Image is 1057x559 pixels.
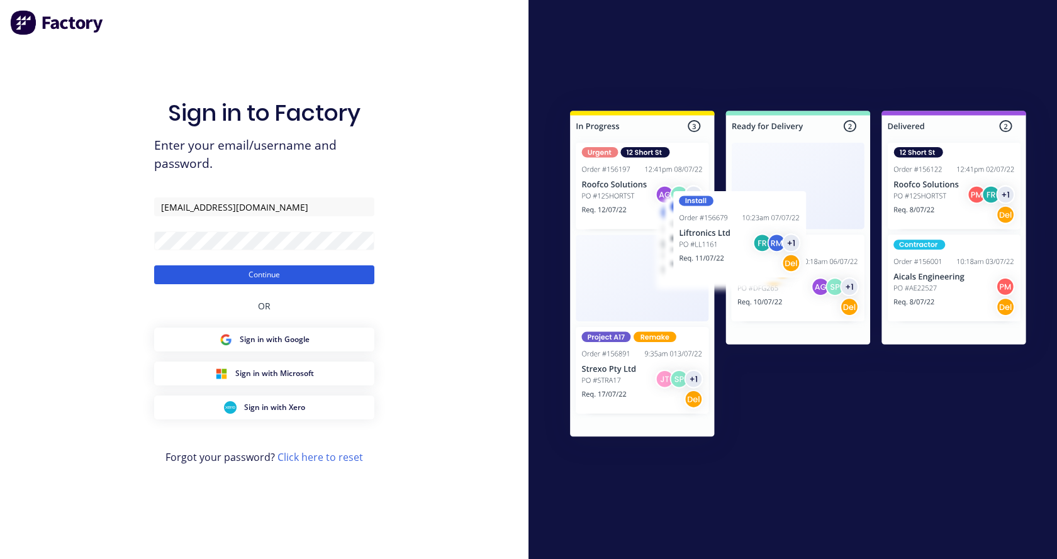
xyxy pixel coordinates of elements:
[215,367,228,380] img: Microsoft Sign in
[224,401,237,414] img: Xero Sign in
[154,396,374,419] button: Xero Sign inSign in with Xero
[154,197,374,216] input: Email/Username
[258,284,271,328] div: OR
[235,368,314,379] span: Sign in with Microsoft
[244,402,305,413] span: Sign in with Xero
[10,10,104,35] img: Factory
[165,450,363,465] span: Forgot your password?
[154,265,374,284] button: Continue
[154,328,374,351] button: Google Sign inSign in with Google
[277,450,363,464] a: Click here to reset
[240,334,310,345] span: Sign in with Google
[220,333,232,346] img: Google Sign in
[168,99,361,126] h1: Sign in to Factory
[154,136,374,173] span: Enter your email/username and password.
[542,86,1054,467] img: Sign in
[154,362,374,385] button: Microsoft Sign inSign in with Microsoft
